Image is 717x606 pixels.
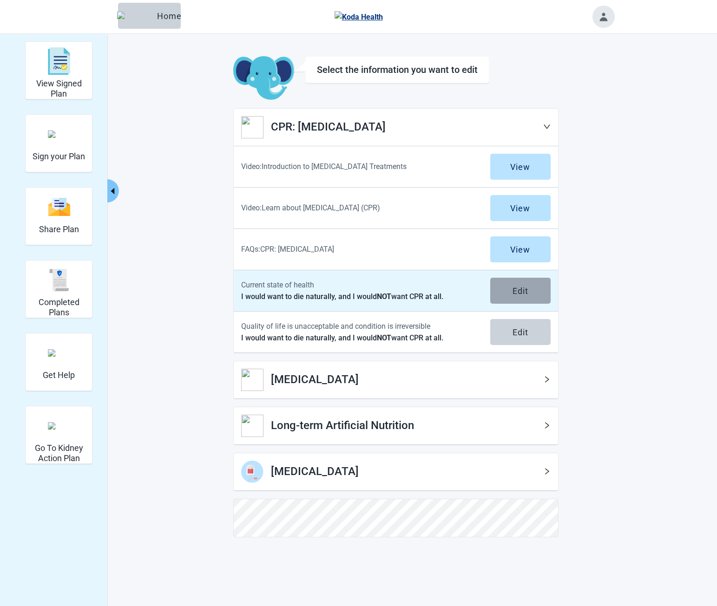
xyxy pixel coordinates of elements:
[377,333,391,342] strong: NOT
[317,64,478,75] h1: Select the information you want to edit
[241,279,479,291] p: Current state of health
[271,463,543,481] h2: [MEDICAL_DATA]
[234,109,558,146] div: CPR: [MEDICAL_DATA]
[271,118,543,136] h2: CPR: [MEDICAL_DATA]
[241,161,479,172] p: Video: Introduction to [MEDICAL_DATA] Treatments
[233,56,294,101] img: Koda Elephant
[241,333,443,342] label: I would want to die naturally, and I would want CPR at all.
[48,130,70,138] img: make_plan_official.svg
[241,320,479,332] p: Quality of life is unacceptable and condition is irreversible
[29,297,88,317] h2: Completed Plans
[510,162,530,171] div: View
[25,187,92,245] div: Share Plan
[271,417,543,435] h2: Long-term Artificial Nutrition
[241,292,443,301] label: I would want to die naturally, and I would want CPR at all.
[25,41,92,99] div: View Signed Plan
[377,292,391,301] strong: NOT
[335,11,383,23] img: Koda Health
[25,333,92,391] div: Get Help
[234,361,558,399] div: [MEDICAL_DATA]
[234,407,558,445] div: Long-term Artificial Nutrition
[178,56,614,537] main: Main content
[271,371,543,389] h2: [MEDICAL_DATA]
[117,12,153,20] img: Elephant
[490,195,551,221] button: View Learn about Cardiopulmonary Resuscitation (CPR)
[107,179,119,202] button: Collapse menu
[29,78,88,98] h2: View Signed Plan
[33,151,85,162] h2: Sign your Plan
[490,319,551,345] button: Edit Quality of life is unacceptable and condition is irreversible
[490,278,551,304] button: Edit Current state of health
[241,243,479,255] p: FAQs: CPR: [MEDICAL_DATA]
[25,114,92,172] div: Sign your Plan
[543,376,551,383] span: right
[48,269,70,291] img: svg%3e
[592,6,615,28] button: Toggle account menu
[48,197,70,217] img: svg%3e
[241,202,479,214] p: Video: Learn about [MEDICAL_DATA] (CPR)
[510,203,530,213] div: View
[513,327,528,337] div: Edit
[29,443,88,463] h2: Go To Kidney Action Plan
[43,370,75,380] h2: Get Help
[513,286,528,295] div: Edit
[48,422,70,430] img: kidney_action_plan.svg
[118,3,181,29] button: ElephantHome
[543,468,551,475] span: right
[39,224,79,235] h2: Share Plan
[234,453,558,491] div: [MEDICAL_DATA]
[108,187,117,195] span: caret-left
[543,422,551,429] span: right
[48,47,70,75] img: svg%3e
[48,349,70,357] img: person-question.svg
[510,245,530,254] div: View
[25,260,92,318] div: Completed Plans
[490,236,551,262] button: View CPR: Cardiopulmonary Resuscitation
[490,154,551,180] button: View Introduction to Life Support Treatments
[543,123,551,130] span: down
[125,11,173,20] div: Home
[25,406,92,464] div: Go To Kidney Action Plan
